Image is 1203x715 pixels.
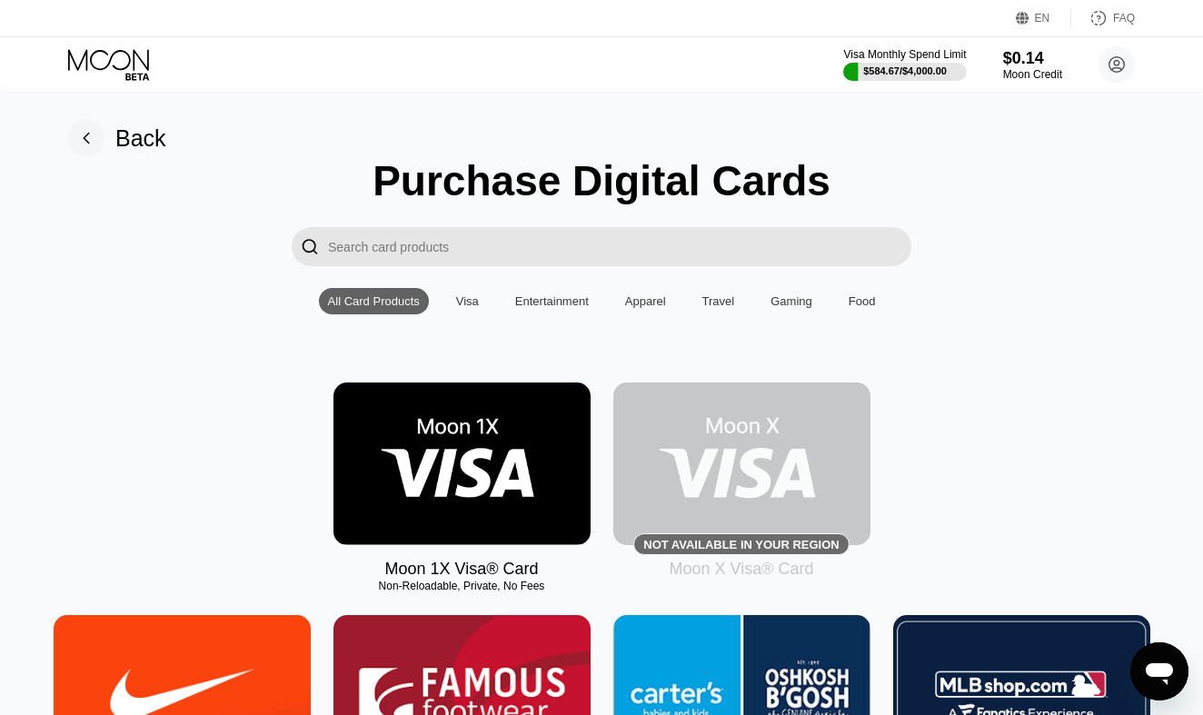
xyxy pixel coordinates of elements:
div: Gaming [761,288,821,314]
div: Apparel [616,288,675,314]
div:  [292,227,328,266]
div: All Card Products [319,288,429,314]
div: EN [1016,9,1071,27]
div: Not available in your region [643,538,839,551]
div: $0.14Moon Credit [1003,49,1062,81]
div: Moon Credit [1003,68,1062,81]
div: Visa Monthly Spend Limit [843,48,966,61]
div: Entertainment [506,288,598,314]
div: Travel [702,294,735,308]
div: $0.14 [1003,49,1062,68]
div: Gaming [771,294,812,308]
div: Entertainment [515,294,589,308]
input: Search card products [328,227,911,266]
div: $584.67 / $4,000.00 [863,65,947,76]
div: Not available in your region [613,382,870,545]
div: Back [68,120,166,156]
div: Visa Monthly Spend Limit$584.67/$4,000.00 [843,48,966,81]
div: Travel [693,288,744,314]
div: EN [1035,12,1050,25]
div: Back [115,125,166,152]
div: Purchase Digital Cards [373,156,830,205]
div: Moon X Visa® Card [669,560,813,579]
iframe: Button to launch messaging window [1130,642,1188,700]
div: All Card Products [328,294,420,308]
div: FAQ [1071,9,1135,27]
div: Non-Reloadable, Private, No Fees [333,580,591,592]
div: Moon 1X Visa® Card [384,560,538,579]
div: Visa [447,288,488,314]
div: Food [840,288,885,314]
div: FAQ [1113,12,1135,25]
div: Food [849,294,876,308]
div: Apparel [625,294,666,308]
div:  [301,236,319,257]
div: Visa [456,294,479,308]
